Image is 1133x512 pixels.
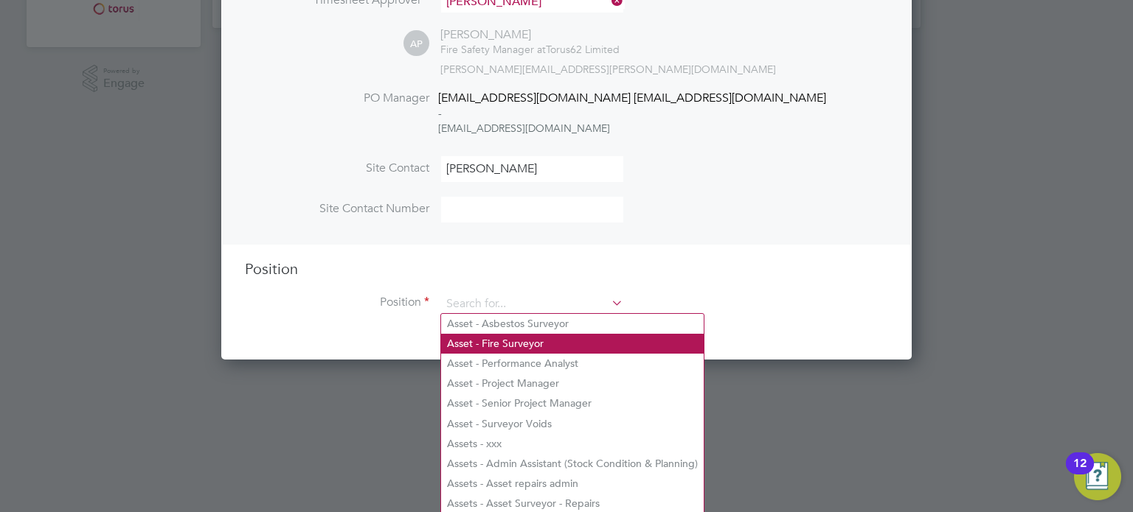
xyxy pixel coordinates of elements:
[245,201,429,217] label: Site Contact Number
[441,354,704,374] li: Asset - Performance Analyst
[441,293,623,315] input: Search for...
[441,374,704,393] li: Asset - Project Manager
[245,161,429,176] label: Site Contact
[438,121,826,136] div: [EMAIL_ADDRESS][DOMAIN_NAME]
[440,43,546,56] span: Fire Safety Manager at
[440,27,620,43] div: [PERSON_NAME]
[441,454,704,474] li: Assets - Admin Assistant (Stock Condition & Planning)
[245,295,429,310] label: Position
[1074,453,1121,500] button: Open Resource Center, 12 new notifications
[441,334,704,354] li: Asset - Fire Surveyor
[441,393,704,413] li: Asset - Senior Project Manager
[1073,463,1087,483] div: 12
[440,63,776,76] span: [PERSON_NAME][EMAIL_ADDRESS][PERSON_NAME][DOMAIN_NAME]
[441,474,704,494] li: Assets - Asset repairs admin
[441,414,704,434] li: Asset - Surveyor Voids
[245,91,429,106] label: PO Manager
[245,259,888,278] h3: Position
[438,91,826,105] span: [EMAIL_ADDRESS][DOMAIN_NAME] [EMAIL_ADDRESS][DOMAIN_NAME]
[403,31,429,57] span: AP
[440,43,620,56] div: Torus62 Limited
[441,314,704,334] li: Asset - Asbestos Surveyor
[438,106,826,121] div: -
[441,434,704,454] li: Assets - xxx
